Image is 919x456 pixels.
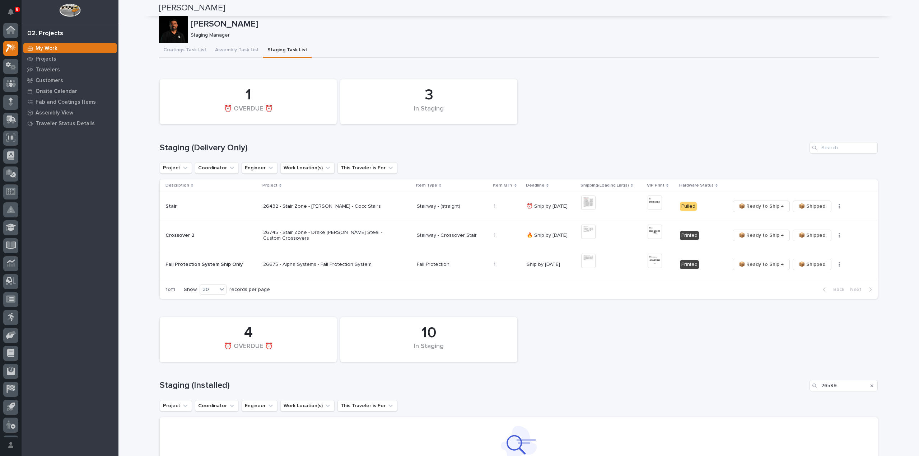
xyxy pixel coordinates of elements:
tr: StairStair 26432 - Stair Zone - [PERSON_NAME] - Cocc StairsStairway - (straight)11 ⏰ Ship by [DAT... [160,192,878,221]
p: Fall Protection [417,262,488,268]
p: Shipping/Loading List(s) [580,182,629,189]
p: Item Type [416,182,437,189]
p: 8 [16,7,18,12]
a: My Work [22,43,118,53]
p: Stairway - Crossover Stair [417,232,488,239]
button: This Traveler is For [337,400,397,412]
button: 📦 Shipped [793,201,831,212]
p: Staging Manager [191,32,873,38]
button: Project [160,400,192,412]
div: 1 [172,86,325,104]
input: Search [810,380,878,391]
button: Back [817,286,847,293]
span: 📦 Ready to Ship → [739,260,784,269]
p: Crossover 2 [165,231,196,239]
p: VIP Print [647,182,664,189]
p: Hardware Status [679,182,714,189]
span: 📦 Ready to Ship → [739,202,784,211]
span: 📦 Shipped [799,260,825,269]
p: 26745 - Stair Zone - Drake [PERSON_NAME] Steel - Custom Crossovers [263,230,389,242]
p: My Work [36,45,57,52]
span: 📦 Shipped [799,231,825,240]
input: Search [810,142,878,154]
div: In Staging [353,343,505,358]
a: Projects [22,53,118,64]
p: records per page [229,287,270,293]
h1: Staging (Installed) [160,380,807,391]
p: Show [184,287,197,293]
span: 📦 Ready to Ship → [739,231,784,240]
div: 10 [353,324,505,342]
button: This Traveler is For [337,162,397,174]
button: 📦 Shipped [793,230,831,241]
div: ⏰ OVERDUE ⏰ [172,105,325,120]
button: Staging Task List [263,43,312,58]
button: Work Location(s) [280,162,335,174]
a: Onsite Calendar [22,86,118,97]
p: Travelers [36,67,60,73]
button: Assembly Task List [211,43,263,58]
button: Engineer [242,162,277,174]
button: 📦 Ready to Ship → [733,230,790,241]
div: Notifications8 [9,9,18,20]
button: Coordinator [195,400,239,412]
p: 26432 - Stair Zone - [PERSON_NAME] - Cocc Stairs [263,203,389,210]
span: Next [850,286,866,293]
div: 3 [353,86,505,104]
img: Workspace Logo [59,4,80,17]
div: 4 [172,324,325,342]
a: Travelers [22,64,118,75]
p: Ship by [DATE] [527,262,575,268]
p: Traveler Status Details [36,121,95,127]
div: 02. Projects [27,30,63,38]
p: [PERSON_NAME] [191,19,876,29]
button: 📦 Ready to Ship → [733,201,790,212]
a: Customers [22,75,118,86]
button: Work Location(s) [280,400,335,412]
p: 🔥 Ship by [DATE] [527,232,575,239]
button: Notifications [3,4,18,19]
button: Coordinator [195,162,239,174]
tr: Crossover 2Crossover 2 26745 - Stair Zone - Drake [PERSON_NAME] Steel - Custom CrossoversStairway... [160,221,878,250]
p: Projects [36,56,56,62]
a: Assembly View [22,107,118,118]
p: 1 [494,231,497,239]
h2: [PERSON_NAME] [159,3,225,13]
div: Printed [680,231,699,240]
p: Assembly View [36,110,73,116]
button: Coatings Task List [159,43,211,58]
p: 1 [494,202,497,210]
p: 26675 - Alpha Systems - Fall Protection System [263,262,389,268]
p: Onsite Calendar [36,88,77,95]
div: Pulled [680,202,697,211]
div: 30 [200,286,217,293]
span: Back [829,286,844,293]
p: Item QTY [493,182,513,189]
p: ⏰ Ship by [DATE] [527,203,575,210]
div: In Staging [353,105,505,120]
button: Next [847,286,878,293]
p: Stairway - (straight) [417,203,488,210]
h1: Staging (Delivery Only) [160,143,807,153]
p: Fab and Coatings Items [36,99,96,105]
p: 1 [494,260,497,268]
p: Fall Protection System Ship Only [165,260,244,268]
p: 1 of 1 [160,281,181,298]
p: Project [262,182,277,189]
p: Customers [36,77,63,84]
button: Project [160,162,192,174]
p: Description [165,182,189,189]
span: 📦 Shipped [799,202,825,211]
tr: Fall Protection System Ship OnlyFall Protection System Ship Only 26675 - Alpha Systems - Fall Pro... [160,250,878,279]
div: Printed [680,260,699,269]
div: ⏰ OVERDUE ⏰ [172,343,325,358]
a: Traveler Status Details [22,118,118,129]
button: 📦 Shipped [793,259,831,270]
button: 📦 Ready to Ship → [733,259,790,270]
button: Engineer [242,400,277,412]
p: Deadline [526,182,545,189]
p: Stair [165,202,178,210]
a: Fab and Coatings Items [22,97,118,107]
